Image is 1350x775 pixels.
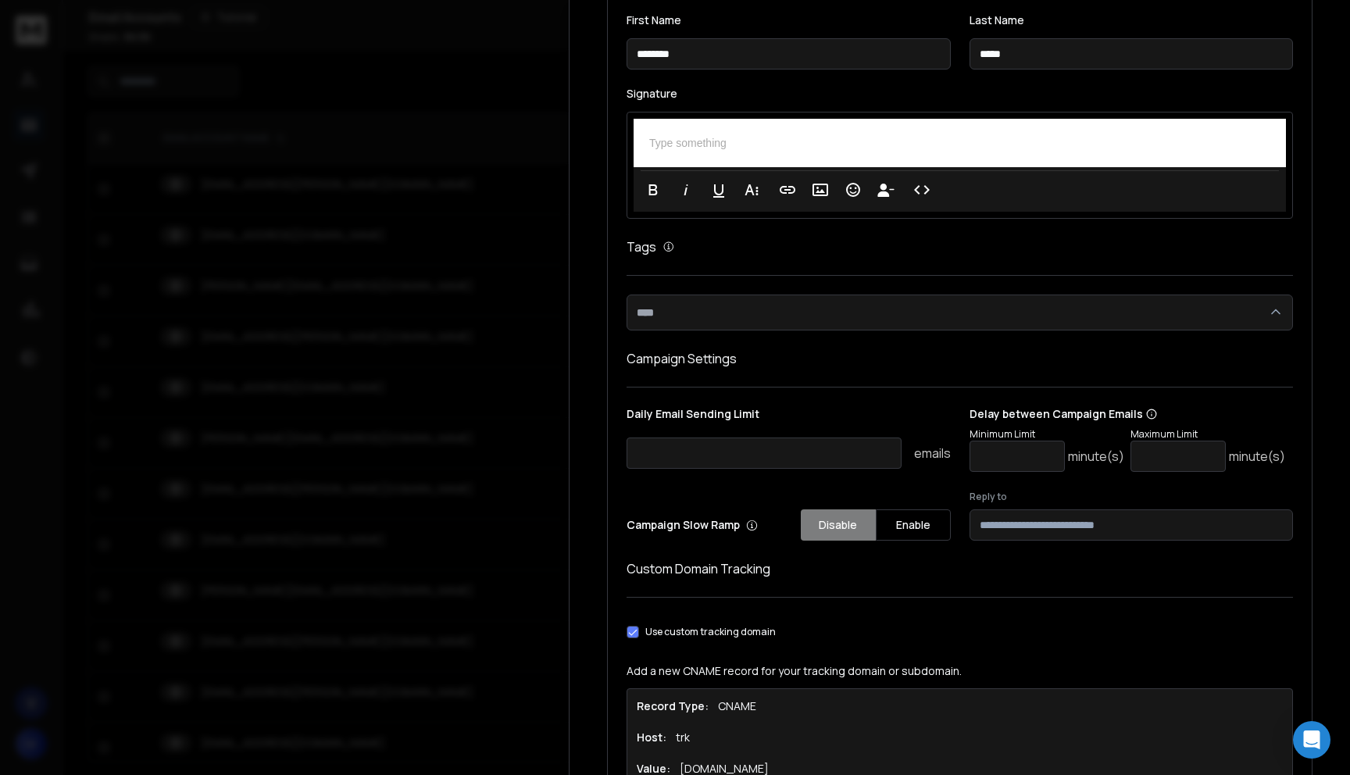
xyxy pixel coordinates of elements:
p: CNAME [718,698,756,714]
div: Open Intercom Messenger [1293,721,1330,759]
label: Last Name [970,15,1294,26]
p: Add a new CNAME record for your tracking domain or subdomain. [627,663,1293,679]
button: Italic (⌘I) [671,174,701,205]
button: Insert Image (⌘P) [805,174,835,205]
p: trk [676,730,690,745]
h1: Host: [637,730,666,745]
label: Signature [627,88,1293,99]
p: emails [914,444,951,462]
button: Emoticons [838,174,868,205]
p: Daily Email Sending Limit [627,406,951,428]
p: Campaign Slow Ramp [627,517,758,533]
label: Reply to [970,491,1294,503]
h1: Campaign Settings [627,349,1293,368]
button: Enable [876,509,951,541]
p: minute(s) [1229,447,1285,466]
button: Insert Unsubscribe Link [871,174,901,205]
p: minute(s) [1068,447,1124,466]
button: Insert Link (⌘K) [773,174,802,205]
p: Minimum Limit [970,428,1124,441]
label: First Name [627,15,951,26]
p: Maximum Limit [1130,428,1285,441]
button: Bold (⌘B) [638,174,668,205]
p: Delay between Campaign Emails [970,406,1285,422]
button: More Text [737,174,766,205]
h1: Record Type: [637,698,709,714]
h1: Custom Domain Tracking [627,559,1293,578]
button: Underline (⌘U) [704,174,734,205]
h1: Tags [627,237,656,256]
label: Use custom tracking domain [645,626,776,638]
button: Disable [801,509,876,541]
